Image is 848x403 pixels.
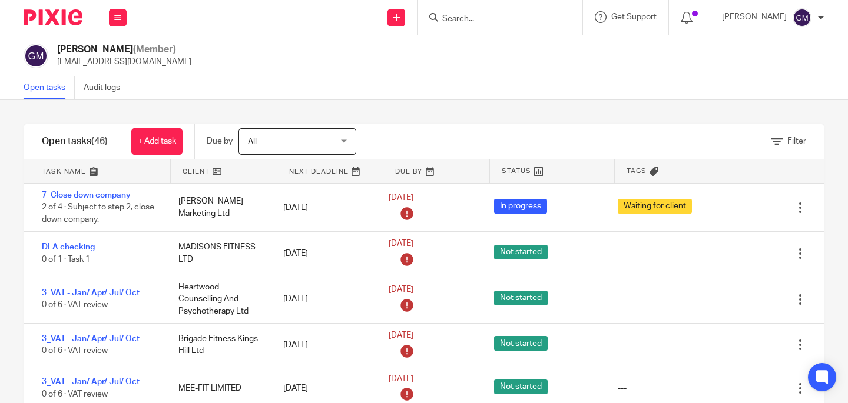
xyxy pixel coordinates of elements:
span: [DATE] [389,331,413,339]
div: [PERSON_NAME] Marketing Ltd [167,189,272,225]
img: svg%3E [793,8,811,27]
span: 0 of 6 · VAT review [42,390,108,398]
div: [DATE] [271,196,377,219]
div: [DATE] [271,287,377,311]
a: 3_VAT - Jan/ Apr/ Jul/ Oct [42,378,140,386]
span: Not started [494,291,548,305]
p: [PERSON_NAME] [722,11,787,23]
span: Tags [627,166,647,176]
a: 3_VAT - Jan/ Apr/ Jul/ Oct [42,335,140,343]
span: Waiting for client [618,199,692,214]
input: Search [441,14,547,25]
span: [DATE] [389,375,413,383]
div: MEE-FIT LIMITED [167,377,272,400]
span: (Member) [133,45,176,54]
div: --- [618,339,627,351]
span: Get Support [611,13,657,21]
a: Open tasks [24,76,75,99]
span: 0 of 1 · Task 1 [42,255,90,264]
span: Status [502,166,531,176]
p: [EMAIL_ADDRESS][DOMAIN_NAME] [57,56,191,68]
span: All [248,138,257,146]
h1: Open tasks [42,135,108,148]
span: 2 of 4 · Subject to step 2, close down company. [42,204,154,224]
a: + Add task [131,128,183,155]
div: [DATE] [271,377,377,400]
div: MADISONS FITNESS LTD [167,235,272,271]
span: (46) [91,136,108,146]
h2: [PERSON_NAME] [57,44,191,56]
p: Due by [207,135,233,147]
a: Audit logs [84,76,129,99]
div: --- [618,293,627,305]
a: 3_VAT - Jan/ Apr/ Jul/ Oct [42,289,140,297]
span: [DATE] [389,285,413,294]
span: [DATE] [389,194,413,202]
span: Not started [494,336,548,351]
img: svg%3E [24,44,48,68]
a: 7_Close down company [42,191,131,199]
div: --- [618,382,627,394]
img: Pixie [24,9,82,25]
div: Heartwood Counselling And Psychotherapy Ltd [167,275,272,323]
a: DLA checking [42,243,95,251]
span: Not started [494,379,548,394]
div: [DATE] [271,333,377,357]
span: Not started [494,245,548,259]
span: In progress [494,199,547,214]
span: 0 of 6 · VAT review [42,347,108,355]
span: [DATE] [389,240,413,248]
div: [DATE] [271,242,377,265]
span: Filter [787,137,806,145]
span: 0 of 6 · VAT review [42,301,108,309]
div: --- [618,248,627,259]
div: Brigade Fitness Kings Hill Ltd [167,327,272,363]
